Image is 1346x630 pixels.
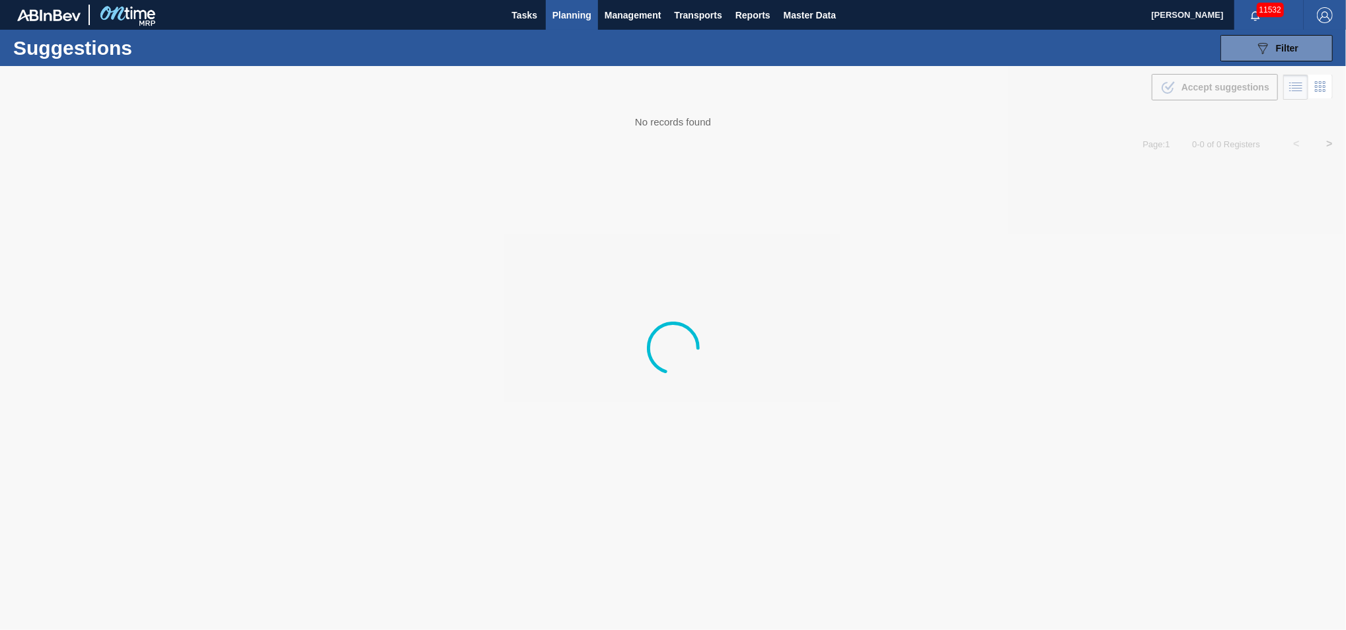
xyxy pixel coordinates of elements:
button: Filter [1220,35,1333,61]
span: Filter [1276,43,1298,53]
span: 11532 [1257,3,1284,17]
span: Transports [675,7,722,23]
span: Planning [552,7,591,23]
h1: Suggestions [13,40,248,55]
span: Master Data [784,7,836,23]
span: Management [605,7,661,23]
img: Logout [1317,7,1333,23]
span: Reports [735,7,770,23]
img: TNhmsLtSVTkK8tSr43FrP2fwEKptu5GPRR3wAAAABJRU5ErkJggg== [17,9,81,21]
span: Tasks [510,7,539,23]
button: Notifications [1234,6,1277,24]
